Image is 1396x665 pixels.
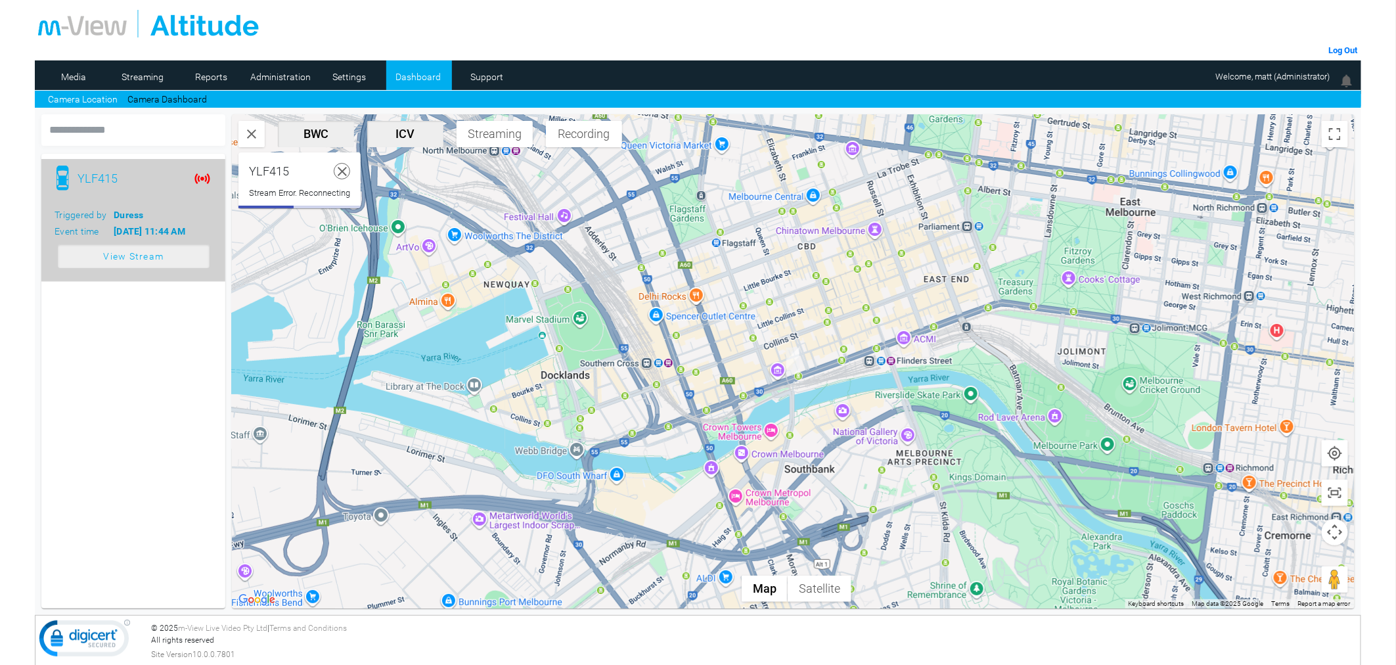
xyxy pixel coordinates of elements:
[788,576,851,602] button: Show satellite imagery
[1298,600,1351,607] a: Report a map error
[114,226,185,237] b: [DATE] 11:44 AM
[58,244,209,268] button: View Stream
[462,127,528,141] span: Streaming
[1327,485,1343,501] img: svg+xml,%3Csvg%20xmlns%3D%22http%3A%2F%2Fwww.w3.org%2F2000%2Fsvg%22%20height%3D%2224%22%20viewBox...
[238,121,265,147] button: Search
[55,225,114,238] span: Event time
[372,127,438,141] span: ICV
[248,67,312,87] a: Administration
[55,208,114,221] span: Triggered by
[1192,600,1264,607] span: Map data ©2025 Google
[78,166,150,192] div: YLF415
[455,67,519,87] a: Support
[278,121,354,147] button: BWC
[127,93,207,106] a: Camera Dashboard
[546,121,622,147] button: Recording
[1322,566,1348,593] button: Drag Pegman onto the map to open Street View
[317,67,381,87] a: Settings
[1322,480,1348,506] button: Show all cameras
[457,121,533,147] button: Streaming
[1327,446,1343,461] img: svg+xml,%3Csvg%20xmlns%3D%22http%3A%2F%2Fwww.w3.org%2F2000%2Fsvg%22%20height%3D%2224%22%20viewBox...
[235,591,279,608] a: Click to see this area on Google Maps
[249,163,290,180] div: YLF415
[1322,440,1348,467] button: Show user location
[1129,599,1184,608] button: Keyboard shortcuts
[103,244,164,268] span: View Stream
[386,67,450,87] a: Dashboard
[1339,73,1355,89] img: bell24.png
[367,121,443,147] button: ICV
[41,67,105,87] a: Media
[1322,121,1348,147] button: Toggle fullscreen view
[151,649,1357,660] div: Site Version
[179,67,243,87] a: Reports
[39,619,131,664] img: DigiCert Secured Site Seal
[114,210,144,220] b: Duress
[249,188,350,198] span: Stream Error. Reconnecting
[283,127,349,141] span: BWC
[1272,600,1290,607] a: Terms (opens in new tab)
[269,624,347,633] a: Terms and Conditions
[192,649,235,660] span: 10.0.0.7801
[110,67,174,87] a: Streaming
[1329,45,1358,55] a: Log Out
[1215,72,1330,81] span: Welcome, matt (Administrator)
[742,576,788,602] button: Show street map
[151,622,1357,660] div: © 2025 | All rights reserved
[244,126,259,142] img: svg+xml,%3Csvg%20xmlns%3D%22http%3A%2F%2Fwww.w3.org%2F2000%2Fsvg%22%20height%3D%2224%22%20viewBox...
[55,208,212,221] div: Duress
[1322,519,1348,545] button: Map camera controls
[48,93,118,106] a: Camera Location
[178,624,267,633] a: m-View Live Video Pty Ltd
[235,591,279,608] img: Google
[786,348,799,374] div: YLF415
[551,127,617,141] span: Recording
